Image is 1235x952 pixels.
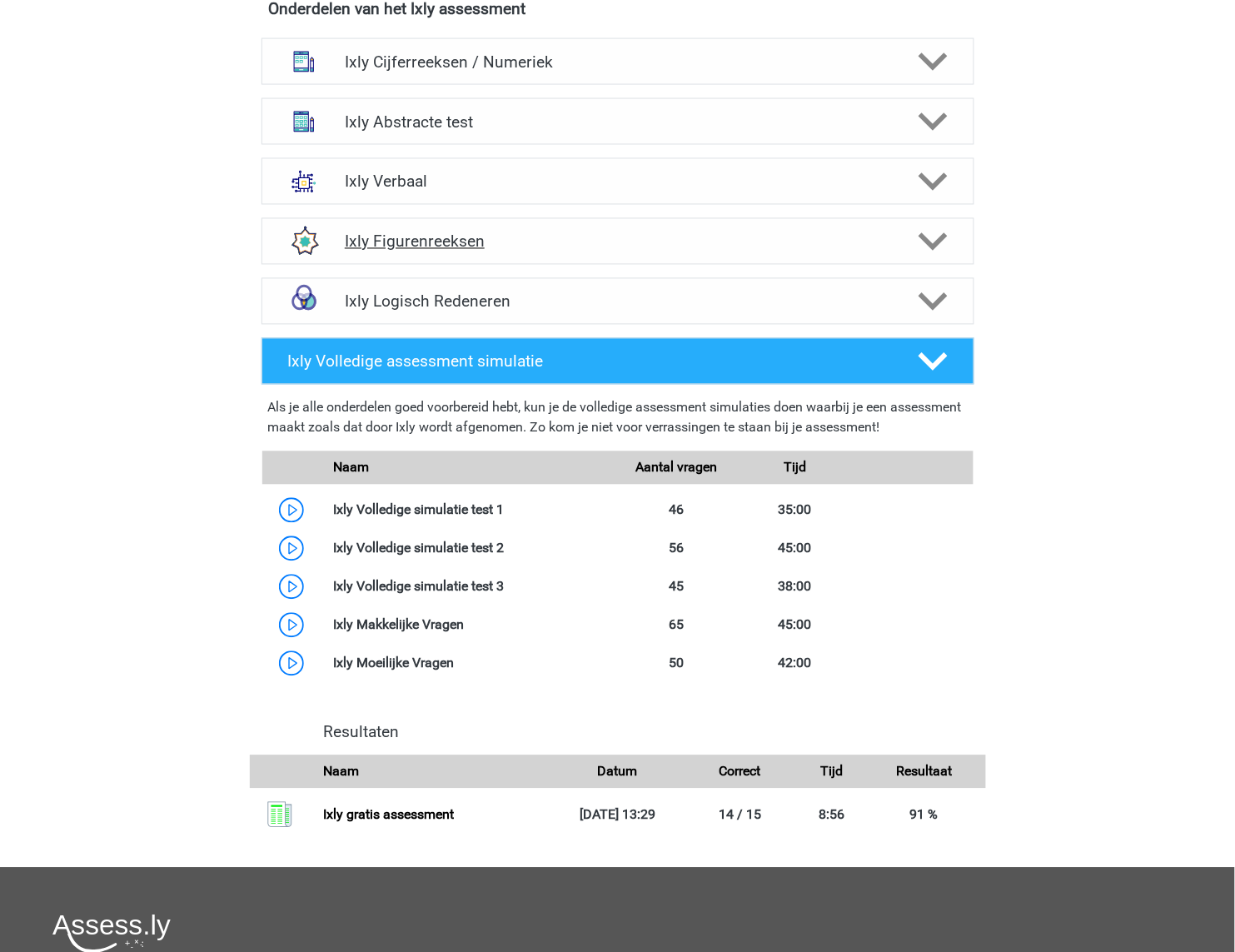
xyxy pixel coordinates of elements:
div: Resultaat [863,762,985,782]
div: Als je alle onderdelen goed voorbereid hebt, kun je de volledige assessment simulaties doen waarb... [268,398,968,445]
a: Ixly gratis assessment [323,807,454,823]
div: Ixly Volledige simulatie test 1 [321,501,618,521]
div: Aantal vragen [617,458,735,478]
div: Tijd [801,762,863,782]
div: Ixly Makkelijke Vragen [321,616,618,635]
div: Datum [556,762,679,782]
div: Ixly Volledige simulatie test 2 [321,539,618,559]
h4: Ixly Volledige assessment simulatie [288,352,891,371]
img: syllogismen [282,280,326,323]
div: Ixly Volledige simulatie test 3 [321,577,618,597]
a: syllogismen Ixly Logisch Redeneren [255,278,981,325]
a: cijferreeksen Ixly Cijferreeksen / Numeriek [255,38,981,85]
div: Tijd [736,458,854,478]
img: analogieen [282,160,326,203]
a: analogieen Ixly Verbaal [255,158,981,205]
a: Ixly Volledige assessment simulatie [255,338,981,385]
div: Ixly Moeilijke Vragen [321,654,618,674]
img: figuurreeksen [282,220,326,263]
img: abstracte matrices [282,100,326,143]
a: abstracte matrices Ixly Abstracte test [255,98,981,145]
h4: Ixly Logisch Redeneren [345,292,890,312]
h4: Ixly Cijferreeksen / Numeriek [345,52,890,72]
h4: Ixly Verbaal [345,172,890,192]
div: Correct [679,762,801,782]
div: Naam [311,762,556,782]
h4: Ixly Abstracte test [345,112,890,132]
h4: Ixly Figurenreeksen [345,232,890,252]
a: figuurreeksen Ixly Figurenreeksen [255,218,981,265]
img: cijferreeksen [282,40,326,83]
div: Naam [321,458,618,478]
h4: Resultaten [323,723,973,742]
